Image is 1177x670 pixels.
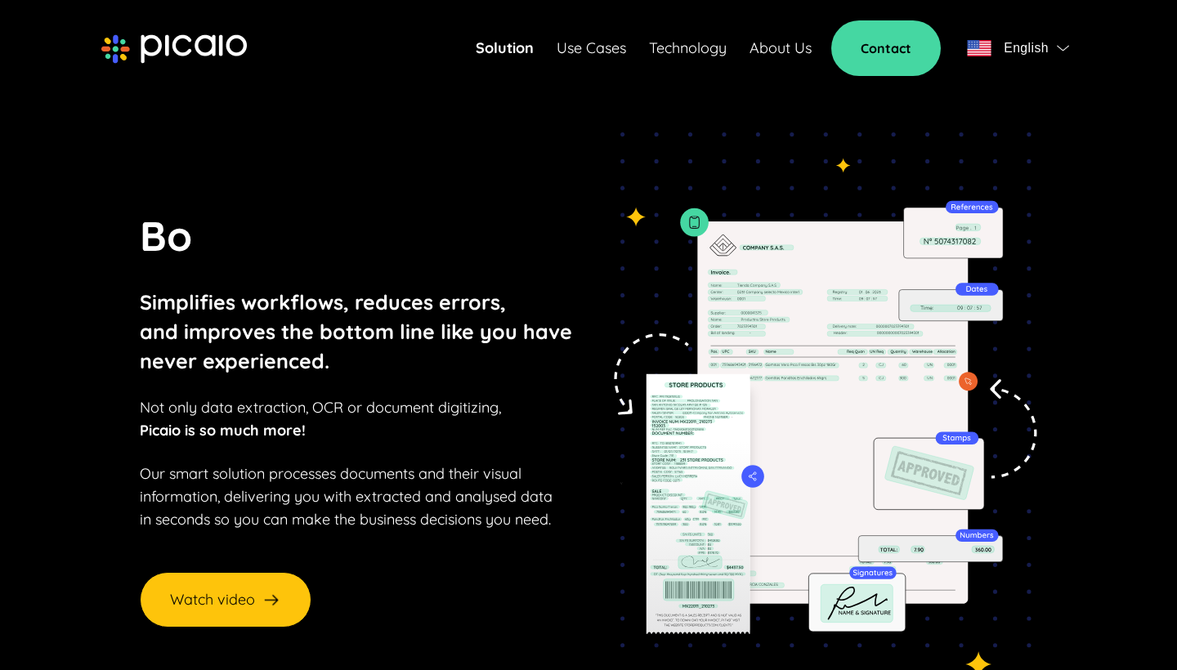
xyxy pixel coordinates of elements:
[750,37,812,60] a: About Us
[140,398,501,417] span: Not only data extraction, OCR or document digitizing,
[262,590,281,610] img: arrow-right
[1057,45,1069,51] img: flag
[140,572,311,628] button: Watch video
[649,37,727,60] a: Technology
[557,37,626,60] a: Use Cases
[831,20,941,76] a: Contact
[101,34,247,64] img: picaio-logo
[476,37,534,60] a: Solution
[140,462,553,531] p: Our smart solution processes documents and their visual information, delivering you with extracte...
[960,32,1076,65] button: flagEnglishflag
[140,288,572,376] p: Simplifies workflows, reduces errors, and improves the bottom line like you have never experienced.
[967,40,991,56] img: flag
[140,421,306,440] strong: Picaio is so much more!
[1004,37,1049,60] span: English
[140,210,192,261] span: Bo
